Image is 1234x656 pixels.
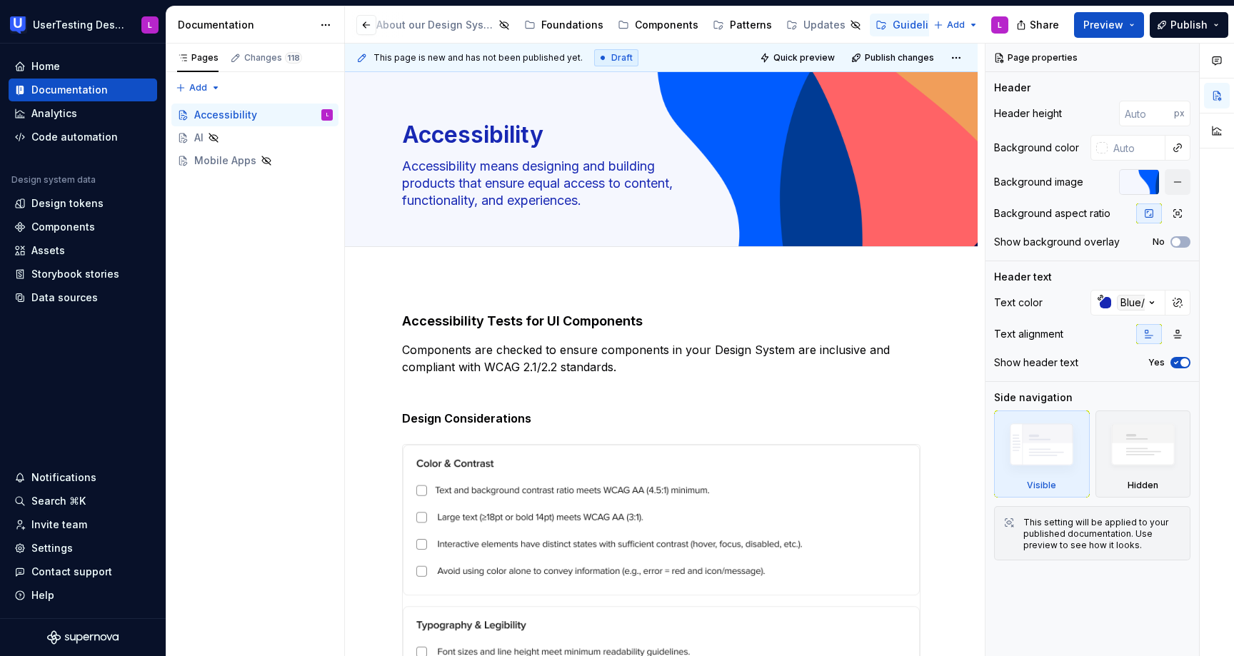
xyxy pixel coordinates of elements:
[1150,12,1228,38] button: Publish
[803,18,846,32] div: Updates
[31,565,112,579] div: Contact support
[9,239,157,262] a: Assets
[947,19,965,31] span: Add
[31,470,96,485] div: Notifications
[9,560,157,583] button: Contact support
[9,263,157,286] a: Storybook stories
[994,81,1030,95] div: Header
[893,18,947,32] div: Guidelines
[1090,290,1165,316] button: Blue/700
[1119,101,1174,126] input: Auto
[33,18,124,32] div: UserTesting Design System
[781,14,867,36] a: Updates
[31,130,118,144] div: Code automation
[9,286,157,309] a: Data sources
[865,52,934,64] span: Publish changes
[11,174,96,186] div: Design system data
[31,494,86,508] div: Search ⌘K
[9,216,157,238] a: Components
[773,52,835,64] span: Quick preview
[1083,18,1123,32] span: Preview
[171,126,338,149] a: AI
[376,18,494,32] div: About our Design System
[177,52,219,64] div: Pages
[402,411,531,425] strong: Design Considerations
[194,131,204,145] div: AI
[194,108,257,122] div: Accessibility
[635,18,698,32] div: Components
[998,19,1002,31] div: L
[994,235,1120,249] div: Show background overlay
[1095,410,1191,498] div: Hidden
[31,59,60,74] div: Home
[1023,517,1181,551] div: This setting will be applied to your published documentation. Use preview to see how it looks.
[31,196,104,211] div: Design tokens
[9,102,157,125] a: Analytics
[31,243,65,258] div: Assets
[541,18,603,32] div: Foundations
[847,48,940,68] button: Publish changes
[518,14,609,36] a: Foundations
[9,55,157,78] a: Home
[994,175,1083,189] div: Background image
[994,270,1052,284] div: Header text
[31,588,54,602] div: Help
[171,149,338,172] a: Mobile Apps
[47,630,119,645] svg: Supernova Logo
[994,106,1062,121] div: Header height
[1030,18,1059,32] span: Share
[31,106,77,121] div: Analytics
[9,513,157,536] a: Invite team
[9,490,157,513] button: Search ⌘K
[994,296,1043,310] div: Text color
[373,52,583,64] span: This page is new and has not been published yet.
[611,52,633,64] span: Draft
[1027,480,1056,491] div: Visible
[1128,480,1158,491] div: Hidden
[148,19,152,31] div: L
[1153,236,1165,248] label: No
[31,541,73,555] div: Settings
[402,313,921,330] h4: Accessibility Tests for UI Components
[612,14,704,36] a: Components
[194,153,256,168] div: Mobile Apps
[178,18,313,32] div: Documentation
[31,83,108,97] div: Documentation
[9,126,157,148] a: Code automation
[31,291,98,305] div: Data sources
[9,79,157,101] a: Documentation
[707,14,778,36] a: Patterns
[244,52,302,64] div: Changes
[994,355,1078,370] div: Show header text
[1170,18,1208,32] span: Publish
[3,9,163,40] button: UserTesting Design SystemL
[994,390,1073,405] div: Side navigation
[9,192,157,215] a: Design tokens
[171,78,225,98] button: Add
[9,537,157,560] a: Settings
[994,327,1063,341] div: Text alignment
[756,48,841,68] button: Quick preview
[10,16,27,34] img: 41adf70f-fc1c-4662-8e2d-d2ab9c673b1b.png
[31,267,119,281] div: Storybook stories
[1117,295,1168,311] div: Blue/700
[171,104,338,126] a: AccessibilityL
[929,15,983,35] button: Add
[9,466,157,489] button: Notifications
[1174,108,1185,119] p: px
[1074,12,1144,38] button: Preview
[353,14,516,36] a: About our Design System
[730,18,772,32] div: Patterns
[402,341,921,375] p: Components are checked to ensure components in your Design System are inclusive and compliant wit...
[994,141,1079,155] div: Background color
[1148,357,1165,368] label: Yes
[1108,135,1165,161] input: Auto
[399,155,918,212] textarea: Accessibility means designing and building products that ensure equal access to content, function...
[1009,12,1068,38] button: Share
[31,518,87,532] div: Invite team
[870,14,953,36] a: Guidelines
[189,82,207,94] span: Add
[399,118,918,152] textarea: Accessibility
[285,52,302,64] span: 118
